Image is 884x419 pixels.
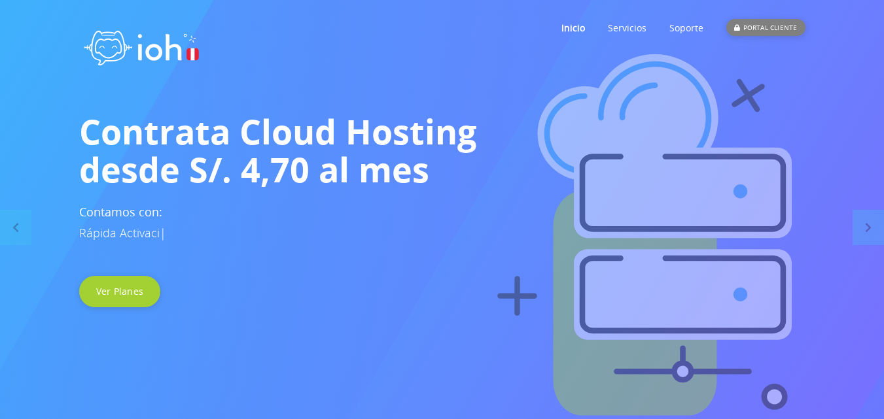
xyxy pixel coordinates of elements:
a: PORTAL CLIENTE [726,2,805,54]
img: logo ioh [79,16,203,75]
a: Ver Planes [79,276,161,307]
h1: Contrata Cloud Hosting desde S/. 4,70 al mes [79,112,805,188]
span: Rápida Activaci [79,225,160,241]
a: Inicio [561,2,585,54]
a: Servicios [608,2,646,54]
span: | [160,225,166,241]
h3: Contamos con: [79,201,805,243]
div: PORTAL CLIENTE [726,19,805,36]
a: Soporte [669,2,703,54]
